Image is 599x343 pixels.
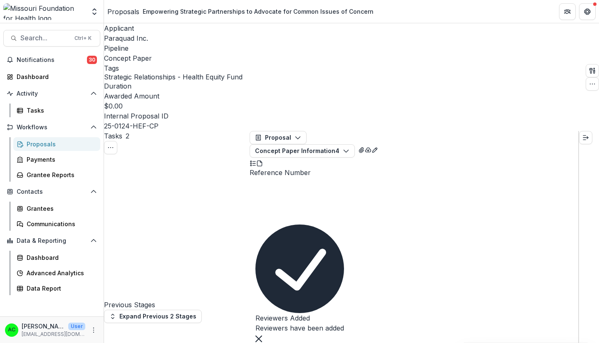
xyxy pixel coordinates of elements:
[104,43,243,53] p: Pipeline
[3,53,100,67] button: Notifications30
[27,140,94,148] div: Proposals
[27,155,94,164] div: Payments
[17,57,87,64] span: Notifications
[143,7,374,16] div: Empowering Strategic Partnerships to Advocate for Common Issues of Concern
[13,137,100,151] a: Proposals
[17,237,87,244] span: Data & Reporting
[13,217,100,231] a: Communications
[3,185,100,198] button: Open Contacts
[250,144,355,158] button: Concept Paper Information4
[13,153,100,166] a: Payments
[104,121,158,131] p: 25-0124-HEF-CP
[27,106,94,115] div: Tasks
[13,266,100,280] a: Advanced Analytics
[87,56,97,64] span: 30
[27,170,94,179] div: Grantee Reports
[89,3,100,20] button: Open entity switcher
[3,70,100,84] a: Dashboard
[579,131,592,144] button: Expand right
[104,101,123,111] p: $0.00
[22,322,65,331] p: [PERSON_NAME]
[3,30,100,47] button: Search...
[371,144,378,154] button: Edit as form
[250,168,578,178] p: Reference Number
[358,144,365,154] button: View Attached Files
[73,34,93,43] div: Ctrl + K
[27,269,94,277] div: Advanced Analytics
[17,124,87,131] span: Workflows
[104,300,250,310] h4: Previous Stages
[126,132,129,140] span: 2
[8,327,15,333] div: Alyssa Curran
[250,131,307,144] button: Proposal
[104,111,243,121] p: Internal Proposal ID
[256,158,263,168] button: PDF view
[17,188,87,195] span: Contacts
[104,73,243,81] span: Strategic Relationships - Health Equity Fund
[17,90,87,97] span: Activity
[68,323,85,330] p: User
[27,253,94,262] div: Dashboard
[107,7,139,17] a: Proposals
[104,141,117,154] button: Toggle View Cancelled Tasks
[104,63,243,73] p: Tags
[17,72,94,81] div: Dashboard
[27,204,94,213] div: Grantees
[104,131,122,141] h3: Tasks
[250,158,256,168] button: Plaintext view
[20,34,69,42] span: Search...
[27,284,94,293] div: Data Report
[104,53,152,63] p: Concept Paper
[89,325,99,335] button: More
[3,234,100,247] button: Open Data & Reporting
[13,281,100,295] a: Data Report
[559,3,576,20] button: Partners
[104,91,243,101] p: Awarded Amount
[104,310,202,323] button: Expand Previous 2 Stages
[27,220,94,228] div: Communications
[13,168,100,182] a: Grantee Reports
[3,121,100,134] button: Open Workflows
[13,202,100,215] a: Grantees
[107,5,377,17] nav: breadcrumb
[579,3,596,20] button: Get Help
[3,87,100,100] button: Open Activity
[22,331,85,338] p: [EMAIL_ADDRESS][DOMAIN_NAME]
[104,23,243,33] p: Applicant
[104,81,243,91] p: Duration
[3,3,85,20] img: Missouri Foundation for Health logo
[104,34,148,42] a: Paraquad Inc.
[13,251,100,264] a: Dashboard
[13,104,100,117] a: Tasks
